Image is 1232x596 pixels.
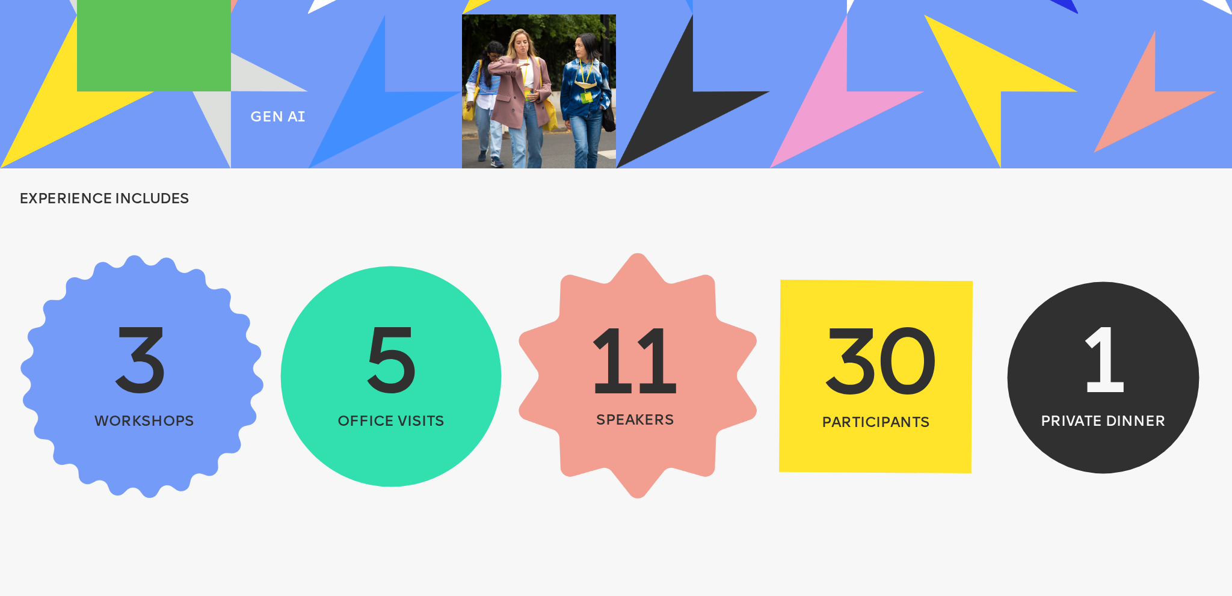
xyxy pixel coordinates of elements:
[822,416,930,431] span: participants
[362,322,420,415] span: 5
[1078,322,1129,415] span: 1
[19,192,189,207] span: experience includes
[924,14,1078,168] img: image-fc0b5239-ae06-46b0-8b14-7ee02633cf27.png
[586,324,675,416] span: 11
[337,415,445,429] span: office visits
[1094,30,1217,153] img: image-dbcee237-2dcf-4cd5-8e04-b37b1179a0b5.png
[770,14,924,168] img: image-4a4c6200-d1bb-44b9-8487-c726e56526e7.png
[250,111,306,125] span: Gen a
[509,247,766,504] img: image-bf870b9a-3ea6-4173-b090-7eadfe889b39.png
[308,14,462,168] img: image-af8457bd-b519-4033-ac1f-479420a19a60.png
[823,324,934,416] span: 30
[154,14,308,168] img: image-94a70f4b-53f4-4268-9bee-b67adac16c19.png
[94,415,194,429] span: workshops
[616,14,770,168] img: image-a2340c2b-f037-41a7-bd43-376f258eadd4.png
[112,322,171,415] span: 3
[596,414,674,428] span: speakers
[1041,415,1166,429] span: private dinner
[297,111,306,125] span: i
